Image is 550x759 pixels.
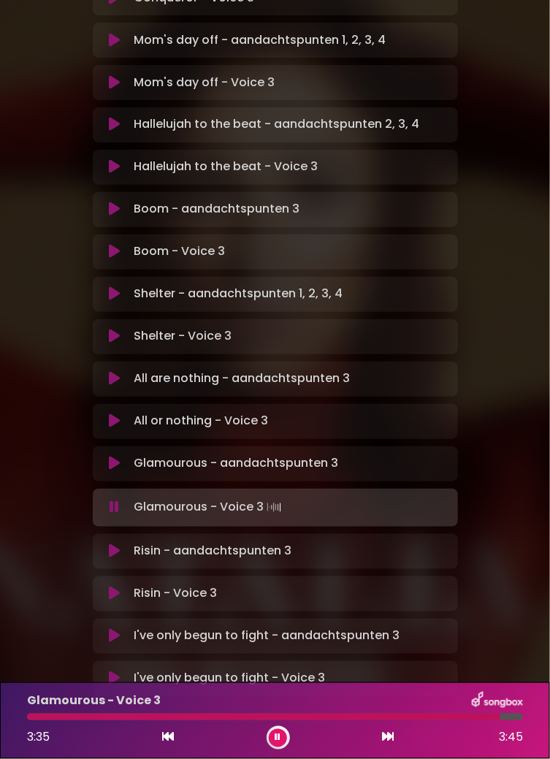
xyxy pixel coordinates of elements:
p: All or nothing - Voice 3 [134,413,268,430]
p: Glamourous - Voice 3 [134,497,284,518]
p: Risin - Voice 3 [134,585,217,603]
p: Hallelujah to the beat - Voice 3 [134,159,318,176]
p: Shelter - aandachtspunten 1, 2, 3, 4 [134,286,343,303]
p: Boom - aandachtspunten 3 [134,201,299,218]
p: Mom's day off - aandachtspunten 1, 2, 3, 4 [134,31,386,49]
p: Risin - aandachtspunten 3 [134,543,291,560]
p: All are nothing - aandachtspunten 3 [134,370,350,388]
p: Mom's day off - Voice 3 [134,74,275,91]
img: songbox-logo-white.png [472,692,523,711]
p: Shelter - Voice 3 [134,328,232,346]
img: waveform4.gif [264,497,284,518]
p: I've only begun to fight - Voice 3 [134,670,325,687]
span: 3:45 [499,729,523,747]
p: Glamourous - aandachtspunten 3 [134,455,338,473]
p: Hallelujah to the beat - aandachtspunten 2, 3, 4 [134,116,419,134]
p: Glamourous - Voice 3 [27,693,161,710]
p: I've only begun to fight - aandachtspunten 3 [134,628,400,645]
span: 3:35 [27,729,50,746]
p: Boom - Voice 3 [134,243,225,261]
